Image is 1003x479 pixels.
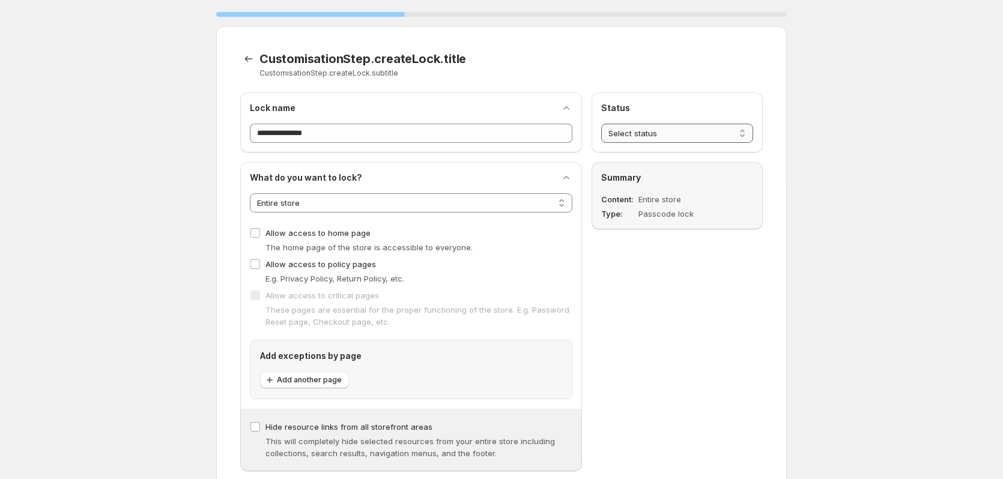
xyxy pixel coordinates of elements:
[638,208,722,220] dd: Passcode lock
[265,243,473,252] span: The home page of the store is accessible to everyone.
[260,372,349,388] button: Add another page
[250,102,295,114] h2: Lock name
[265,259,376,269] span: Allow access to policy pages
[259,52,466,66] span: CustomisationStep.createLock.title
[601,102,753,114] h2: Status
[601,193,636,205] dt: Content :
[265,422,432,432] span: Hide resource links from all storefront areas
[265,436,555,458] span: This will completely hide selected resources from your entire store including collections, search...
[601,172,753,184] h2: Summary
[265,305,569,327] span: These pages are essential for the proper functioning of the store. E.g. Password Reset page, Chec...
[260,350,562,362] h2: Add exceptions by page
[259,68,612,78] p: CustomisationStep.createLock.subtitle
[265,274,404,283] span: E.g. Privacy Policy, Return Policy, etc.
[277,375,342,385] span: Add another page
[638,193,722,205] dd: Entire store
[601,208,636,220] dt: Type :
[250,172,362,184] h2: What do you want to lock?
[240,50,257,67] button: CustomisationStep.backToTemplates
[265,228,371,238] span: Allow access to home page
[265,291,379,300] span: Allow access to critical pages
